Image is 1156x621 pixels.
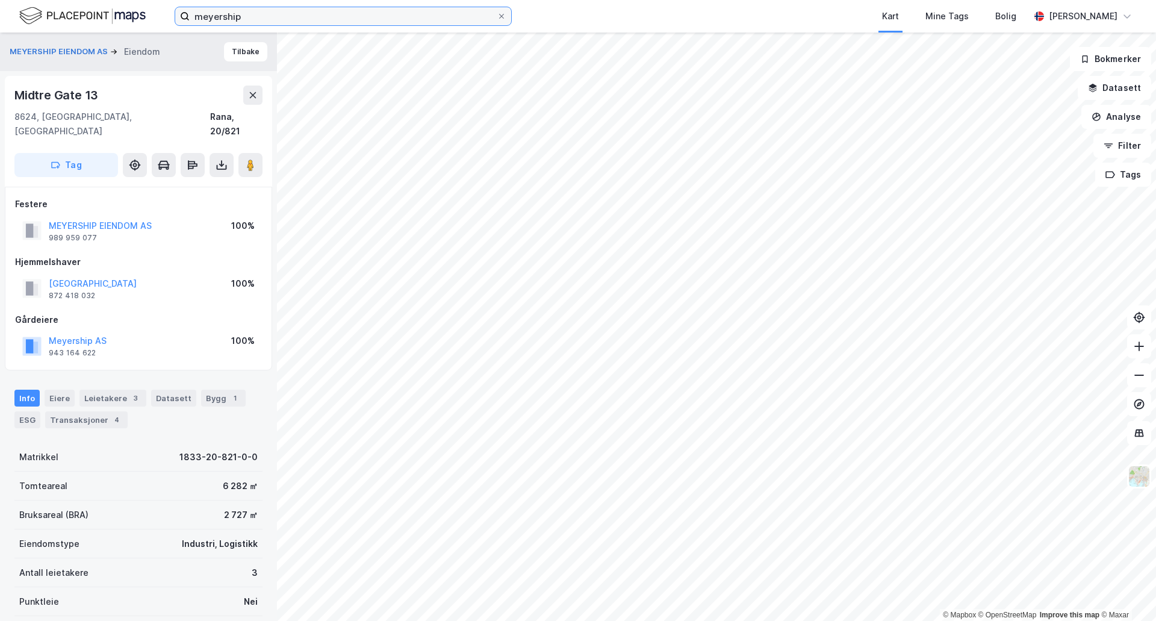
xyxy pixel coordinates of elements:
div: Industri, Logistikk [182,537,258,551]
div: Gårdeiere [15,313,262,327]
div: Mine Tags [925,9,969,23]
div: 2 727 ㎡ [224,508,258,522]
button: MEYERSHIP EIENDOM AS [10,46,110,58]
div: Festere [15,197,262,211]
div: Eiendomstype [19,537,79,551]
a: OpenStreetMap [978,611,1037,619]
div: Kart [882,9,899,23]
div: ESG [14,411,40,428]
div: Bygg [201,390,246,407]
div: Antall leietakere [19,566,89,580]
button: Tags [1095,163,1151,187]
div: Tomteareal [19,479,67,493]
div: 1833-20-821-0-0 [179,450,258,464]
a: Improve this map [1040,611,1099,619]
div: 1 [229,392,241,404]
button: Bokmerker [1070,47,1151,71]
button: Tilbake [224,42,267,61]
div: Rana, 20/821 [210,110,263,139]
div: 8624, [GEOGRAPHIC_DATA], [GEOGRAPHIC_DATA] [14,110,210,139]
div: 3 [252,566,258,580]
div: Punktleie [19,594,59,609]
img: logo.f888ab2527a4732fd821a326f86c7f29.svg [19,5,146,27]
div: 943 164 622 [49,348,96,358]
div: 100% [231,219,255,233]
div: [PERSON_NAME] [1049,9,1117,23]
div: 100% [231,276,255,291]
button: Analyse [1081,105,1151,129]
div: Hjemmelshaver [15,255,262,269]
div: Matrikkel [19,450,58,464]
div: Eiendom [124,45,160,59]
iframe: Chat Widget [1096,563,1156,621]
div: Bolig [995,9,1016,23]
div: 3 [129,392,141,404]
div: 872 418 032 [49,291,95,301]
input: Søk på adresse, matrikkel, gårdeiere, leietakere eller personer [190,7,497,25]
div: Bruksareal (BRA) [19,508,89,522]
div: 100% [231,334,255,348]
div: 6 282 ㎡ [223,479,258,493]
a: Mapbox [943,611,976,619]
img: Z [1128,465,1151,488]
button: Filter [1093,134,1151,158]
div: Leietakere [79,390,146,407]
button: Tag [14,153,118,177]
div: 989 959 077 [49,233,97,243]
div: Datasett [151,390,196,407]
div: Eiere [45,390,75,407]
div: Transaksjoner [45,411,128,428]
div: Nei [244,594,258,609]
div: 4 [111,414,123,426]
button: Datasett [1078,76,1151,100]
div: Midtre Gate 13 [14,86,101,105]
div: Info [14,390,40,407]
div: Kontrollprogram for chat [1096,563,1156,621]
